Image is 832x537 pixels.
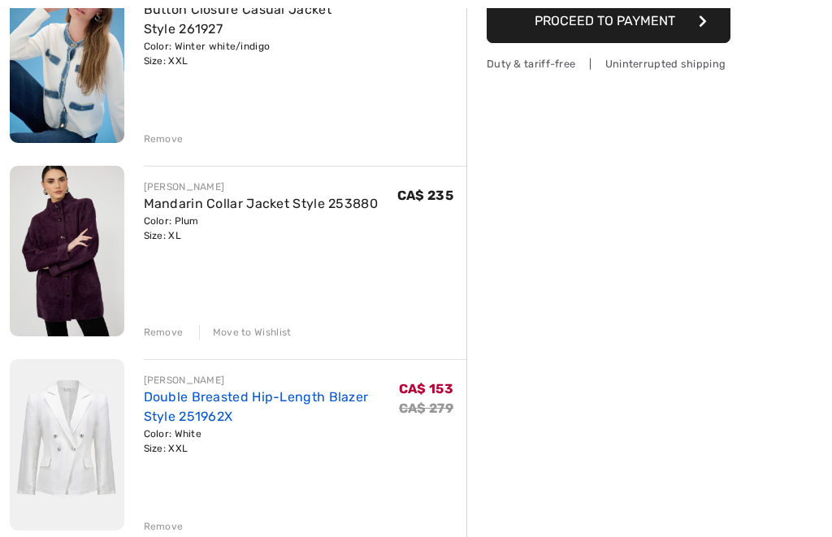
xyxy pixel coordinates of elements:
[144,180,379,194] div: [PERSON_NAME]
[144,519,184,534] div: Remove
[144,427,399,456] div: Color: White Size: XXL
[144,373,399,388] div: [PERSON_NAME]
[144,214,379,243] div: Color: Plum Size: XL
[144,325,184,340] div: Remove
[199,325,292,340] div: Move to Wishlist
[10,359,124,531] img: Double Breasted Hip-Length Blazer Style 251962X
[144,132,184,146] div: Remove
[487,56,730,71] div: Duty & tariff-free | Uninterrupted shipping
[535,13,675,28] span: Proceed to Payment
[144,196,379,211] a: Mandarin Collar Jacket Style 253880
[397,188,453,203] span: CA$ 235
[399,381,453,396] span: CA$ 153
[144,389,369,424] a: Double Breasted Hip-Length Blazer Style 251962X
[10,166,124,337] img: Mandarin Collar Jacket Style 253880
[399,401,453,416] s: CA$ 279
[144,39,398,68] div: Color: Winter white/indigo Size: XXL
[144,2,331,37] a: Button Closure Casual Jacket Style 261927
